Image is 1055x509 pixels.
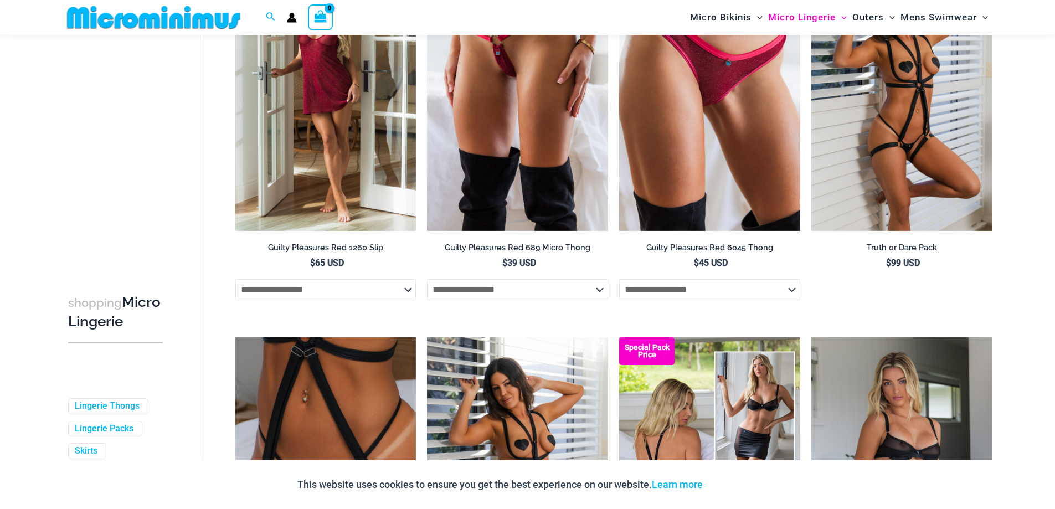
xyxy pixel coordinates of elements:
[852,3,884,32] span: Outers
[63,5,245,30] img: MM SHOP LOGO FLAT
[310,258,315,268] span: $
[619,344,675,358] b: Special Pack Price
[811,243,992,253] h2: Truth or Dare Pack
[884,3,895,32] span: Menu Toggle
[502,258,536,268] bdi: 39 USD
[768,3,836,32] span: Micro Lingerie
[427,243,608,257] a: Guilty Pleasures Red 689 Micro Thong
[308,4,333,30] a: View Shopping Cart, empty
[287,13,297,23] a: Account icon link
[619,243,800,253] h2: Guilty Pleasures Red 6045 Thong
[235,243,416,253] h2: Guilty Pleasures Red 1260 Slip
[75,446,97,457] a: Skirts
[694,258,699,268] span: $
[836,3,847,32] span: Menu Toggle
[811,243,992,257] a: Truth or Dare Pack
[68,37,168,259] iframe: TrustedSite Certified
[68,296,122,310] span: shopping
[427,243,608,253] h2: Guilty Pleasures Red 689 Micro Thong
[886,258,920,268] bdi: 99 USD
[297,476,703,493] p: This website uses cookies to ensure you get the best experience on our website.
[752,3,763,32] span: Menu Toggle
[898,3,991,32] a: Mens SwimwearMenu ToggleMenu Toggle
[687,3,765,32] a: Micro BikinisMenu ToggleMenu Toggle
[75,400,140,412] a: Lingerie Thongs
[266,11,276,24] a: Search icon link
[68,293,163,331] h3: Micro Lingerie
[310,258,344,268] bdi: 65 USD
[686,2,993,33] nav: Site Navigation
[886,258,891,268] span: $
[900,3,977,32] span: Mens Swimwear
[502,258,507,268] span: $
[694,258,728,268] bdi: 45 USD
[619,243,800,257] a: Guilty Pleasures Red 6045 Thong
[235,243,416,257] a: Guilty Pleasures Red 1260 Slip
[765,3,850,32] a: Micro LingerieMenu ToggleMenu Toggle
[977,3,988,32] span: Menu Toggle
[711,471,758,498] button: Accept
[690,3,752,32] span: Micro Bikinis
[850,3,898,32] a: OutersMenu ToggleMenu Toggle
[75,423,133,435] a: Lingerie Packs
[652,479,703,490] a: Learn more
